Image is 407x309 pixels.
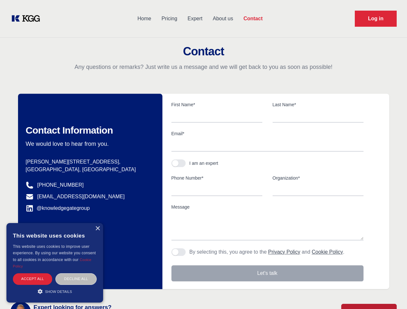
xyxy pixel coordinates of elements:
[37,193,125,201] a: [EMAIL_ADDRESS][DOMAIN_NAME]
[8,63,399,71] p: Any questions or remarks? Just write us a message and we will get back to you as soon as possible!
[273,175,363,181] label: Organization*
[171,101,262,108] label: First Name*
[26,204,90,212] a: @knowledgegategroup
[171,204,363,210] label: Message
[355,11,397,27] a: Request Demo
[189,248,344,256] p: By selecting this, you agree to the and .
[208,10,238,27] a: About us
[13,228,97,243] div: This website uses cookies
[37,181,84,189] a: [PHONE_NUMBER]
[95,226,100,231] div: Close
[156,10,182,27] a: Pricing
[375,278,407,309] iframe: Chat Widget
[55,273,97,285] div: Decline all
[45,290,72,294] span: Show details
[312,249,343,255] a: Cookie Policy
[171,265,363,281] button: Let's talk
[171,175,262,181] label: Phone Number*
[182,10,208,27] a: Expert
[13,258,92,268] a: Cookie Policy
[189,160,218,166] div: I am an expert
[10,14,45,24] a: KOL Knowledge Platform: Talk to Key External Experts (KEE)
[26,125,152,136] h2: Contact Information
[171,130,363,137] label: Email*
[13,288,97,295] div: Show details
[238,10,268,27] a: Contact
[26,158,152,166] p: [PERSON_NAME][STREET_ADDRESS],
[132,10,156,27] a: Home
[8,45,399,58] h2: Contact
[273,101,363,108] label: Last Name*
[13,273,52,285] div: Accept all
[268,249,300,255] a: Privacy Policy
[13,244,96,262] span: This website uses cookies to improve user experience. By using our website you consent to all coo...
[26,166,152,173] p: [GEOGRAPHIC_DATA], [GEOGRAPHIC_DATA]
[26,140,152,148] p: We would love to hear from you.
